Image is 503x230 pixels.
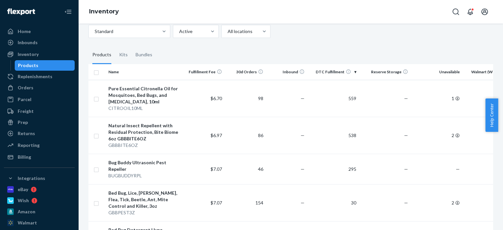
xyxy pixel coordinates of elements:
span: — [301,133,305,138]
span: $7.07 [211,200,222,205]
div: Products [92,46,111,64]
button: Close Navigation [62,5,75,18]
span: $6.97 [211,133,222,138]
span: — [301,166,305,172]
a: Products [15,60,75,71]
th: Fulfillment Fee [183,64,224,80]
th: Name [106,64,183,80]
div: Replenishments [18,73,52,80]
th: Unavailable [411,64,462,80]
div: Orders [18,84,33,91]
div: CITROOIL10ML [108,105,181,112]
a: Home [4,26,75,37]
div: Pure Essential Citronella Oil for Mosquitoes, Bed Bugs, and [MEDICAL_DATA], 10ml [108,85,181,105]
div: Inventory [18,51,39,58]
div: Returns [18,130,35,137]
td: 154 [225,184,266,221]
td: 559 [307,80,359,117]
div: Home [18,28,31,35]
span: — [404,133,408,138]
td: 295 [307,154,359,184]
img: Flexport logo [7,9,35,15]
div: Inbounds [18,39,38,46]
button: Integrations [4,173,75,184]
button: Open notifications [464,5,477,18]
td: 30 [307,184,359,221]
div: Bundles [136,46,152,64]
td: 2 [411,184,462,221]
span: — [404,96,408,101]
div: GBBBITE6OZ [108,142,181,149]
div: Amazon [18,208,35,215]
td: 1 [411,80,462,117]
div: Prep [18,119,28,126]
a: Billing [4,152,75,162]
span: — [404,166,408,172]
a: Returns [4,128,75,139]
div: Kits [119,46,128,64]
a: Inventory [89,8,119,15]
td: 538 [307,117,359,154]
th: DTC Fulfillment [307,64,359,80]
a: Reporting [4,140,75,150]
ol: breadcrumbs [84,2,124,21]
span: $6.70 [211,96,222,101]
span: — [456,166,460,172]
a: Amazon [4,206,75,217]
button: Open account menu [478,5,491,18]
span: — [404,200,408,205]
span: $7.07 [211,166,222,172]
div: Freight [18,108,34,115]
td: 86 [225,117,266,154]
div: Billing [18,154,31,160]
a: Orders [4,82,75,93]
th: Inbound [266,64,307,80]
a: Walmart [4,218,75,228]
td: 98 [225,80,266,117]
div: Natural Insect Repellent with Residual Protection, Bite Biome 6oz GBBBITE6OZ [108,122,181,142]
div: Products [18,62,38,69]
td: 46 [225,154,266,184]
input: All locations [227,28,228,35]
a: Freight [4,106,75,116]
a: Inventory [4,49,75,60]
td: 2 [411,117,462,154]
div: Reporting [18,142,40,149]
a: Wish [4,195,75,206]
span: — [301,200,305,205]
a: Prep [4,117,75,128]
button: Open Search Box [449,5,462,18]
div: Bug Buddy Ultrasonic Pest Repeller [108,159,181,172]
span: — [301,96,305,101]
button: Help Center [485,98,498,132]
th: 30d Orders [225,64,266,80]
div: Parcel [18,96,31,103]
div: eBay [18,186,28,193]
div: Walmart [18,220,37,226]
div: Wish [18,197,29,204]
th: Reserve Storage [359,64,411,80]
a: Inbounds [4,37,75,48]
div: BUGBUDDYRPL [108,172,181,179]
div: Integrations [18,175,45,182]
a: eBay [4,184,75,195]
a: Parcel [4,94,75,105]
div: GBBPEST3Z [108,209,181,216]
div: Bed Bug, Lice, [PERSON_NAME], Flea, Tick, Beetle, Ant, Mite Control and Killer, 3oz [108,190,181,209]
a: Replenishments [4,71,75,82]
input: Standard [94,28,95,35]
